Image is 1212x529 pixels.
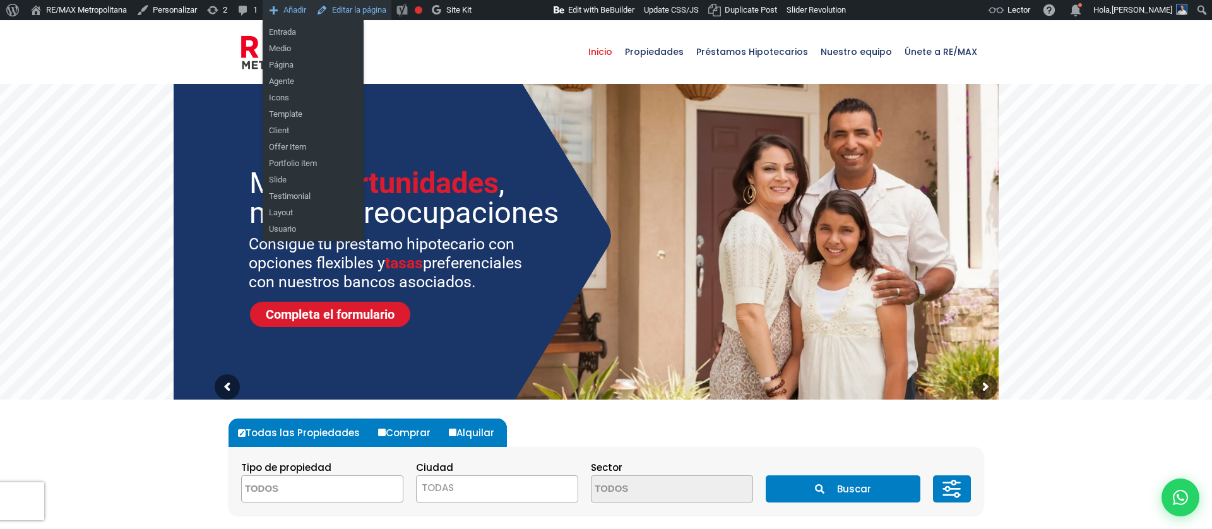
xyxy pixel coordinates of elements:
a: Únete a RE/MAX [898,20,983,83]
span: tasas [385,254,423,272]
a: Entrada [263,24,364,40]
a: Icons [263,90,364,106]
a: RE/MAX Metropolitana [241,20,360,83]
span: Tipo de propiedad [241,461,331,474]
input: Alquilar [449,429,456,436]
span: Ciudad [416,461,453,474]
a: Slide [263,172,364,188]
span: TODAS [417,479,578,497]
sr7-txt: Consigue tu préstamo hipotecario con opciones flexibles y preferenciales con nuestros bancos asoc... [249,235,538,292]
sr7-txt: Más , menos preocupaciones [249,168,564,227]
a: Offer Item [263,139,364,155]
a: Medio [263,40,364,57]
img: Visitas de 48 horas. Haz clic para ver más estadísticas del sitio. [483,3,554,18]
a: Completa el formulario [250,302,410,327]
span: Únete a RE/MAX [898,33,983,71]
span: Site Kit [446,5,472,15]
a: Layout [263,205,364,221]
span: [PERSON_NAME] [1112,5,1172,15]
a: Propiedades [619,20,690,83]
span: TODAS [416,475,578,502]
label: Alquilar [446,419,507,447]
label: Comprar [375,419,443,447]
a: Agente [263,73,364,90]
div: Frase clave objetivo no establecida [415,6,422,14]
span: TODAS [422,481,454,494]
a: Inicio [582,20,619,83]
input: Todas las Propiedades [238,429,246,437]
button: Buscar [766,475,920,502]
span: Inicio [582,33,619,71]
a: Testimonial [263,188,364,205]
a: Préstamos Hipotecarios [690,20,814,83]
a: Template [263,106,364,122]
a: Nuestro equipo [814,20,898,83]
span: Sector [591,461,622,474]
span: Propiedades [619,33,690,71]
a: Client [263,122,364,139]
label: Todas las Propiedades [235,419,372,447]
textarea: Search [242,476,364,503]
img: remax-metropolitana-logo [241,33,360,71]
a: Usuario [263,221,364,237]
a: Portfolio item [263,155,364,172]
span: oportunidades [307,165,499,200]
ul: Añadir [263,20,364,241]
span: Préstamos Hipotecarios [690,33,814,71]
input: Comprar [378,429,386,436]
textarea: Search [591,476,714,503]
a: Página [263,57,364,73]
span: Slider Revolution [787,5,846,15]
span: Nuestro equipo [814,33,898,71]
